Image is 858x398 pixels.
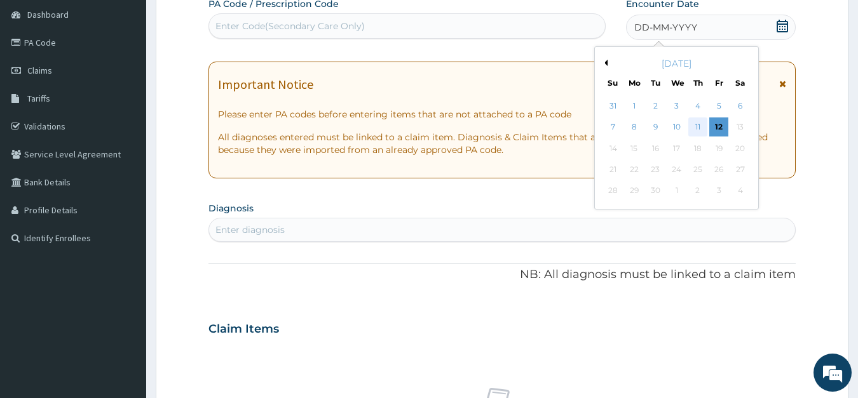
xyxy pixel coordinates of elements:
[730,160,749,179] div: Not available Saturday, September 27th, 2025
[714,77,725,88] div: Fr
[730,139,749,158] div: Not available Saturday, September 20th, 2025
[709,118,728,137] div: Choose Friday, September 12th, 2025
[646,118,665,137] div: Choose Tuesday, September 9th, 2025
[607,77,618,88] div: Su
[208,6,239,37] div: Minimize live chat window
[625,160,644,179] div: Not available Monday, September 22nd, 2025
[646,96,665,116] div: Choose Tuesday, September 2nd, 2025
[730,118,749,137] div: Not available Saturday, September 13th, 2025
[667,182,686,201] div: Not available Wednesday, October 1st, 2025
[671,77,682,88] div: We
[208,322,279,336] h3: Claim Items
[634,21,697,34] span: DD-MM-YYYY
[208,202,254,215] label: Diagnosis
[667,118,686,137] div: Choose Wednesday, September 10th, 2025
[646,182,665,201] div: Not available Tuesday, September 30th, 2025
[629,77,639,88] div: Mo
[601,60,608,66] button: Previous Month
[625,96,644,116] div: Choose Monday, September 1st, 2025
[692,77,703,88] div: Th
[74,119,175,247] span: We're online!
[688,96,707,116] div: Choose Thursday, September 4th, 2025
[646,160,665,179] div: Not available Tuesday, September 23rd, 2025
[24,63,51,95] img: d_794563401_company_1708531726252_794563401
[709,139,728,158] div: Not available Friday, September 19th, 2025
[600,57,753,70] div: [DATE]
[27,93,50,104] span: Tariffs
[27,9,69,20] span: Dashboard
[603,96,751,202] div: month 2025-09
[667,160,686,179] div: Not available Wednesday, September 24th, 2025
[667,96,686,116] div: Choose Wednesday, September 3rd, 2025
[215,223,285,236] div: Enter diagnosis
[735,77,746,88] div: Sa
[625,182,644,201] div: Not available Monday, September 29th, 2025
[646,139,665,158] div: Not available Tuesday, September 16th, 2025
[730,182,749,201] div: Not available Saturday, October 4th, 2025
[218,77,313,91] h1: Important Notice
[603,118,622,137] div: Choose Sunday, September 7th, 2025
[66,71,214,88] div: Chat with us now
[625,139,644,158] div: Not available Monday, September 15th, 2025
[650,77,660,88] div: Tu
[709,160,728,179] div: Not available Friday, September 26th, 2025
[603,182,622,201] div: Not available Sunday, September 28th, 2025
[603,160,622,179] div: Not available Sunday, September 21st, 2025
[709,182,728,201] div: Not available Friday, October 3rd, 2025
[215,20,365,32] div: Enter Code(Secondary Care Only)
[218,108,787,121] p: Please enter PA codes before entering items that are not attached to a PA code
[208,267,796,283] p: NB: All diagnosis must be linked to a claim item
[730,96,749,116] div: Choose Saturday, September 6th, 2025
[688,160,707,179] div: Not available Thursday, September 25th, 2025
[688,118,707,137] div: Choose Thursday, September 11th, 2025
[218,131,787,156] p: All diagnoses entered must be linked to a claim item. Diagnosis & Claim Items that are visible bu...
[27,65,52,76] span: Claims
[603,139,622,158] div: Not available Sunday, September 14th, 2025
[603,96,622,116] div: Choose Sunday, August 31st, 2025
[688,139,707,158] div: Not available Thursday, September 18th, 2025
[709,96,728,116] div: Choose Friday, September 5th, 2025
[667,139,686,158] div: Not available Wednesday, September 17th, 2025
[6,264,242,308] textarea: Type your message and hit 'Enter'
[625,118,644,137] div: Choose Monday, September 8th, 2025
[688,182,707,201] div: Not available Thursday, October 2nd, 2025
